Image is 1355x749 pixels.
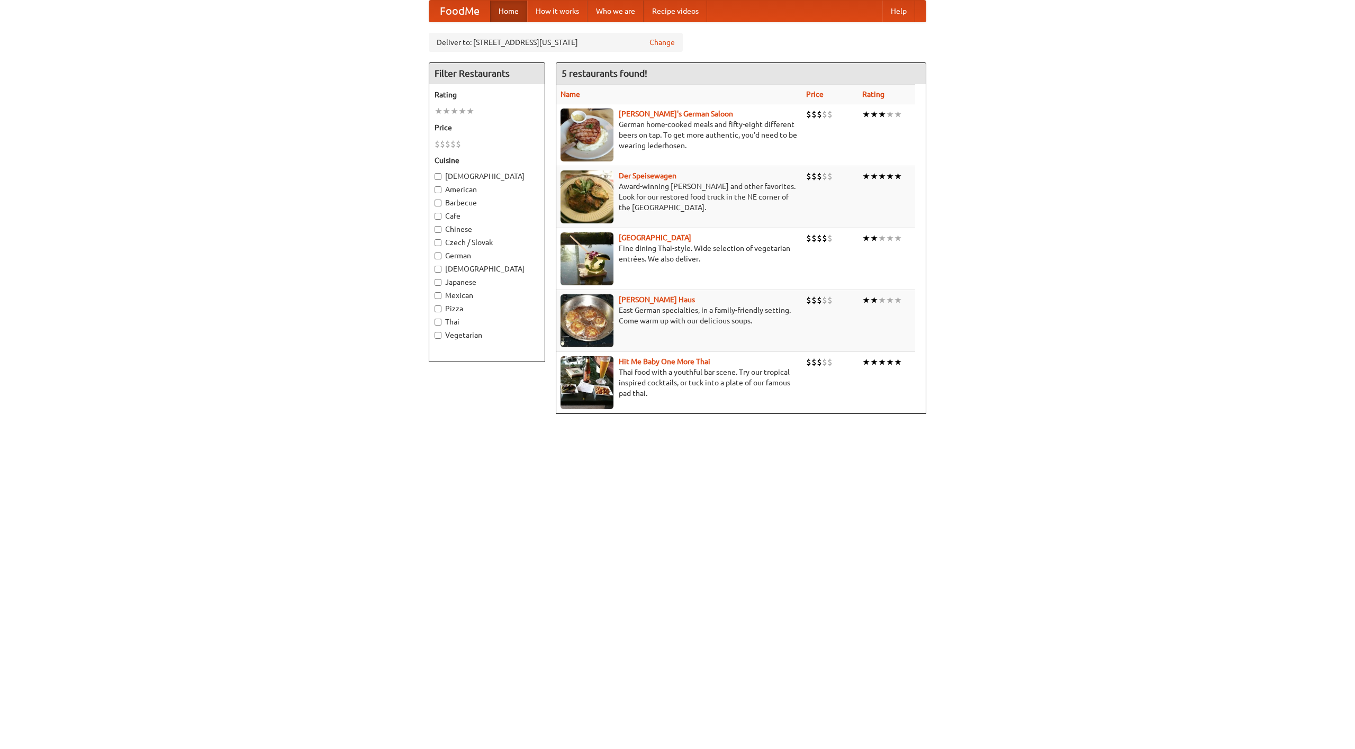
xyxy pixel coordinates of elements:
li: $ [817,170,822,182]
input: [DEMOGRAPHIC_DATA] [435,173,441,180]
img: esthers.jpg [561,109,613,161]
li: ★ [870,294,878,306]
li: $ [450,138,456,150]
a: Rating [862,90,884,98]
li: ★ [878,356,886,368]
p: Thai food with a youthful bar scene. Try our tropical inspired cocktails, or tuck into a plate of... [561,367,798,399]
b: [PERSON_NAME]'s German Saloon [619,110,733,118]
a: Hit Me Baby One More Thai [619,357,710,366]
li: ★ [870,356,878,368]
div: Deliver to: [STREET_ADDRESS][US_STATE] [429,33,683,52]
li: $ [827,109,833,120]
li: $ [811,109,817,120]
a: Help [882,1,915,22]
li: $ [440,138,445,150]
input: Thai [435,319,441,326]
li: ★ [862,170,870,182]
li: $ [811,356,817,368]
li: ★ [894,356,902,368]
li: $ [817,232,822,244]
li: $ [806,170,811,182]
a: Name [561,90,580,98]
h4: Filter Restaurants [429,63,545,84]
li: $ [806,294,811,306]
li: $ [827,294,833,306]
input: Barbecue [435,200,441,206]
li: ★ [442,105,450,117]
label: Thai [435,317,539,327]
li: $ [827,170,833,182]
li: ★ [862,109,870,120]
li: $ [827,356,833,368]
li: ★ [435,105,442,117]
li: ★ [886,294,894,306]
li: ★ [450,105,458,117]
label: [DEMOGRAPHIC_DATA] [435,171,539,182]
a: [PERSON_NAME] Haus [619,295,695,304]
label: German [435,250,539,261]
label: Czech / Slovak [435,237,539,248]
img: satay.jpg [561,232,613,285]
input: German [435,252,441,259]
img: kohlhaus.jpg [561,294,613,347]
a: Home [490,1,527,22]
li: $ [822,356,827,368]
a: Change [649,37,675,48]
a: How it works [527,1,588,22]
li: ★ [886,356,894,368]
b: Der Speisewagen [619,172,676,180]
li: $ [822,109,827,120]
li: $ [806,109,811,120]
li: $ [827,232,833,244]
li: ★ [862,232,870,244]
li: ★ [862,294,870,306]
input: Czech / Slovak [435,239,441,246]
input: Mexican [435,292,441,299]
label: American [435,184,539,195]
input: Pizza [435,305,441,312]
input: American [435,186,441,193]
li: ★ [878,109,886,120]
h5: Rating [435,89,539,100]
input: Chinese [435,226,441,233]
li: ★ [870,109,878,120]
li: $ [806,232,811,244]
li: $ [822,294,827,306]
li: $ [456,138,461,150]
li: ★ [878,294,886,306]
p: East German specialties, in a family-friendly setting. Come warm up with our delicious soups. [561,305,798,326]
img: babythai.jpg [561,356,613,409]
label: Cafe [435,211,539,221]
li: ★ [894,170,902,182]
li: $ [817,294,822,306]
li: $ [817,356,822,368]
li: $ [435,138,440,150]
input: Cafe [435,213,441,220]
li: ★ [862,356,870,368]
li: $ [822,232,827,244]
label: Chinese [435,224,539,234]
label: Japanese [435,277,539,287]
input: Japanese [435,279,441,286]
li: $ [811,294,817,306]
input: [DEMOGRAPHIC_DATA] [435,266,441,273]
li: ★ [886,232,894,244]
li: ★ [870,170,878,182]
label: Barbecue [435,197,539,208]
li: $ [806,356,811,368]
h5: Cuisine [435,155,539,166]
label: Vegetarian [435,330,539,340]
li: $ [822,170,827,182]
ng-pluralize: 5 restaurants found! [562,68,647,78]
input: Vegetarian [435,332,441,339]
li: ★ [894,232,902,244]
img: speisewagen.jpg [561,170,613,223]
li: $ [811,170,817,182]
label: Mexican [435,290,539,301]
p: Fine dining Thai-style. Wide selection of vegetarian entrées. We also deliver. [561,243,798,264]
li: ★ [466,105,474,117]
a: Who we are [588,1,644,22]
li: ★ [886,170,894,182]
